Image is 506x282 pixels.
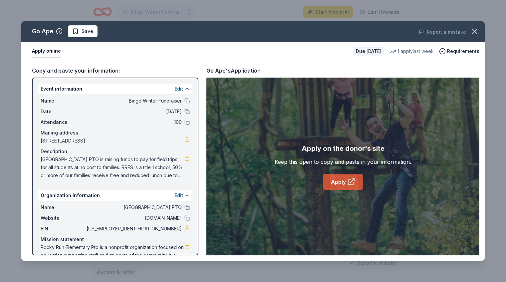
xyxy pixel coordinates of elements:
[439,47,479,55] button: Requirements
[41,214,85,222] span: Website
[41,137,184,145] span: [STREET_ADDRESS]
[85,203,182,211] span: [GEOGRAPHIC_DATA] PTO
[275,158,411,166] div: Keep this open to copy and paste in your information.
[38,190,192,201] div: Organization information
[85,118,182,126] span: 100
[85,225,182,233] span: [US_EMPLOYER_IDENTIFICATION_NUMBER]
[85,214,182,222] span: [DOMAIN_NAME]
[68,25,98,37] button: Save
[85,97,182,105] span: Bingo Winter Fundraiser
[174,85,183,93] button: Edit
[32,66,198,75] div: Copy and paste your information:
[41,243,184,267] span: Rocky Run Elementary Pto is a nonprofit organization focused on education supporting staff and st...
[447,47,479,55] span: Requirements
[32,44,61,58] button: Apply online
[41,203,85,211] span: Name
[41,118,85,126] span: Attendance
[41,97,85,105] span: Name
[82,27,93,35] span: Save
[353,47,384,56] div: Due [DATE]
[85,108,182,116] span: [DATE]
[41,147,190,155] div: Description
[38,84,192,94] div: Event information
[206,66,261,75] div: Go Ape's Application
[41,225,85,233] span: EIN
[41,235,190,243] div: Mission statement
[302,143,384,154] div: Apply on the donor's site
[419,28,466,36] button: Report a mistake
[174,191,183,199] button: Edit
[41,129,190,137] div: Mailing address
[32,26,53,37] div: Go Ape
[323,174,363,190] a: Apply
[41,155,184,179] span: [GEOGRAPHIC_DATA] PTO is raising funds to pay for field trips for all students at no cost to fami...
[41,108,85,116] span: Date
[389,47,434,55] div: 1 apply last week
